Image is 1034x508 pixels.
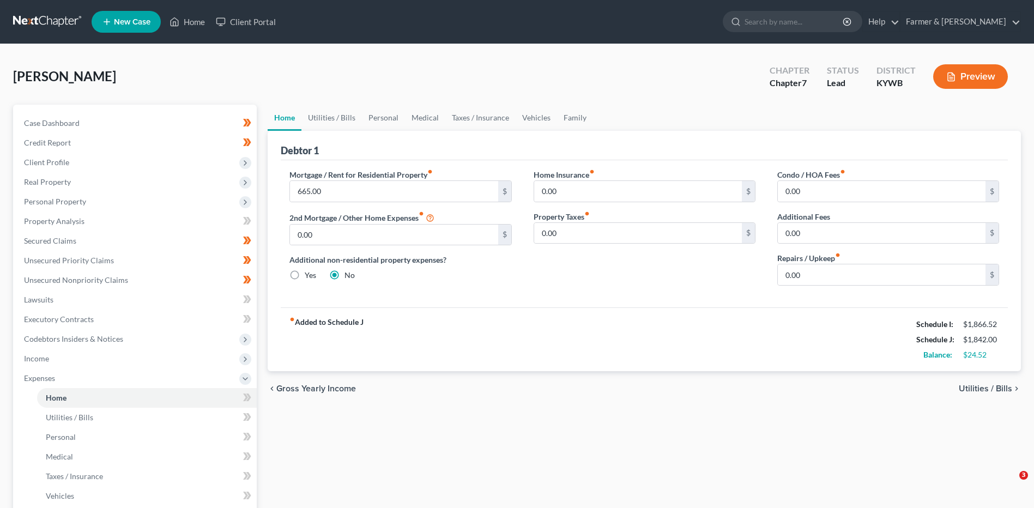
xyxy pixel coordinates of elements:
div: $1,866.52 [963,319,999,330]
a: Utilities / Bills [301,105,362,131]
span: Income [24,354,49,363]
div: $ [985,264,999,285]
div: $24.52 [963,349,999,360]
input: -- [290,225,498,245]
i: fiber_manual_record [840,169,845,174]
span: Unsecured Priority Claims [24,256,114,265]
span: Client Profile [24,158,69,167]
i: chevron_right [1012,384,1021,393]
i: fiber_manual_record [589,169,595,174]
input: -- [778,264,985,285]
a: Unsecured Nonpriority Claims [15,270,257,290]
a: Vehicles [516,105,557,131]
div: $ [742,223,755,244]
label: Additional Fees [777,211,830,222]
a: Taxes / Insurance [445,105,516,131]
a: Client Portal [210,12,281,32]
label: Property Taxes [534,211,590,222]
a: Unsecured Priority Claims [15,251,257,270]
span: Vehicles [46,491,74,500]
a: Medical [405,105,445,131]
span: Medical [46,452,73,461]
span: Personal [46,432,76,442]
a: Executory Contracts [15,310,257,329]
label: Home Insurance [534,169,595,180]
a: Secured Claims [15,231,257,251]
span: Expenses [24,373,55,383]
div: Status [827,64,859,77]
div: Chapter [770,77,809,89]
a: Case Dashboard [15,113,257,133]
label: 2nd Mortgage / Other Home Expenses [289,211,434,224]
span: Personal Property [24,197,86,206]
span: 7 [802,77,807,88]
label: Additional non-residential property expenses? [289,254,511,265]
span: Gross Yearly Income [276,384,356,393]
a: Home [268,105,301,131]
strong: Schedule I: [916,319,953,329]
a: Credit Report [15,133,257,153]
span: Lawsuits [24,295,53,304]
span: Property Analysis [24,216,84,226]
span: Taxes / Insurance [46,471,103,481]
span: Codebtors Insiders & Notices [24,334,123,343]
label: Repairs / Upkeep [777,252,840,264]
span: Utilities / Bills [46,413,93,422]
a: Vehicles [37,486,257,506]
span: Secured Claims [24,236,76,245]
span: Unsecured Nonpriority Claims [24,275,128,285]
label: Yes [305,270,316,281]
i: fiber_manual_record [584,211,590,216]
a: Family [557,105,593,131]
a: Home [37,388,257,408]
a: Help [863,12,899,32]
div: $ [498,225,511,245]
span: Utilities / Bills [959,384,1012,393]
div: Lead [827,77,859,89]
div: KYWB [876,77,916,89]
span: New Case [114,18,150,26]
button: Preview [933,64,1008,89]
input: -- [534,181,742,202]
button: chevron_left Gross Yearly Income [268,384,356,393]
span: Executory Contracts [24,315,94,324]
span: [PERSON_NAME] [13,68,116,84]
a: Medical [37,447,257,467]
div: $ [985,223,999,244]
span: 3 [1019,471,1028,480]
span: Credit Report [24,138,71,147]
div: District [876,64,916,77]
label: Mortgage / Rent for Residential Property [289,169,433,180]
input: -- [778,181,985,202]
a: Home [164,12,210,32]
div: $ [498,181,511,202]
a: Utilities / Bills [37,408,257,427]
label: Condo / HOA Fees [777,169,845,180]
a: Property Analysis [15,211,257,231]
div: Chapter [770,64,809,77]
div: $ [742,181,755,202]
span: Case Dashboard [24,118,80,128]
label: No [344,270,355,281]
a: Personal [37,427,257,447]
i: fiber_manual_record [835,252,840,258]
a: Taxes / Insurance [37,467,257,486]
span: Real Property [24,177,71,186]
div: $ [985,181,999,202]
input: -- [778,223,985,244]
i: fiber_manual_record [427,169,433,174]
iframe: Intercom live chat [997,471,1023,497]
input: -- [290,181,498,202]
a: Farmer & [PERSON_NAME] [900,12,1020,32]
input: Search by name... [745,11,844,32]
div: Debtor 1 [281,144,319,157]
strong: Balance: [923,350,952,359]
i: fiber_manual_record [419,211,424,216]
input: -- [534,223,742,244]
div: $1,842.00 [963,334,999,345]
a: Lawsuits [15,290,257,310]
strong: Added to Schedule J [289,317,364,362]
i: chevron_left [268,384,276,393]
a: Personal [362,105,405,131]
span: Home [46,393,66,402]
